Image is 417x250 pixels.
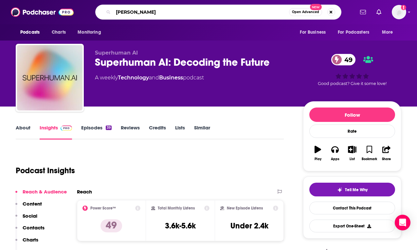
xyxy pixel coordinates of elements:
div: Bookmark [362,157,377,161]
button: open menu [295,26,334,39]
span: Good podcast? Give it some love! [318,81,387,86]
span: Podcasts [20,28,40,37]
img: User Profile [392,5,406,19]
img: tell me why sparkle [337,187,342,192]
button: Share [378,142,395,165]
a: Contact This Podcast [309,202,395,214]
a: Technology [118,75,149,81]
h2: Power Score™ [90,206,116,210]
span: Charts [52,28,66,37]
button: Social [15,213,37,225]
input: Search podcasts, credits, & more... [113,7,289,17]
div: Play [315,157,321,161]
button: Open AdvancedNew [289,8,322,16]
span: Open Advanced [292,10,319,14]
button: Content [15,201,42,213]
img: Superhuman AI: Decoding the Future [17,45,82,110]
div: Search podcasts, credits, & more... [95,5,341,20]
span: Superhuman AI [95,50,138,56]
span: More [382,28,393,37]
p: Social [23,213,37,219]
span: New [310,4,322,10]
a: Show notifications dropdown [374,7,384,18]
h3: 3.6k-5.6k [165,221,196,231]
a: Lists [175,125,185,140]
a: Show notifications dropdown [357,7,369,18]
span: Tell Me Why [345,187,368,192]
button: List [344,142,361,165]
button: open menu [377,26,401,39]
button: Follow [309,108,395,122]
button: open menu [73,26,109,39]
span: Monitoring [78,28,101,37]
span: 49 [338,54,356,65]
div: A weekly podcast [95,74,204,82]
h3: Under 2.4k [230,221,268,231]
a: InsightsPodchaser Pro [40,125,72,140]
svg: Add a profile image [401,5,406,10]
p: 49 [100,219,122,232]
h2: Reach [77,189,92,195]
h2: Total Monthly Listens [158,206,195,210]
a: Similar [194,125,210,140]
span: and [149,75,159,81]
div: Apps [331,157,339,161]
a: 49 [331,54,356,65]
a: Reviews [121,125,140,140]
span: For Business [300,28,326,37]
p: Content [23,201,42,207]
a: Episodes39 [81,125,112,140]
img: Podchaser - Follow, Share and Rate Podcasts [11,6,74,18]
a: Business [159,75,183,81]
button: Reach & Audience [15,189,67,201]
div: 39 [106,125,112,130]
h1: Podcast Insights [16,166,75,175]
a: Credits [149,125,166,140]
a: About [16,125,30,140]
p: Reach & Audience [23,189,67,195]
p: Charts [23,237,38,243]
button: Bookmark [361,142,378,165]
div: 49Good podcast? Give it some love! [303,50,401,90]
button: Apps [326,142,343,165]
button: Show profile menu [392,5,406,19]
button: tell me why sparkleTell Me Why [309,183,395,196]
h2: New Episode Listens [227,206,263,210]
p: Contacts [23,225,45,231]
div: Rate [309,125,395,138]
div: Open Intercom Messenger [395,215,410,230]
span: For Podcasters [338,28,369,37]
button: Contacts [15,225,45,237]
span: Logged in as vjacobi [392,5,406,19]
div: Share [382,157,391,161]
button: Charts [15,237,38,249]
button: Play [309,142,326,165]
a: Charts [47,26,70,39]
button: open menu [16,26,48,39]
img: Podchaser Pro [61,125,72,131]
div: List [350,157,355,161]
button: Export One-Sheet [309,220,395,232]
button: open menu [334,26,379,39]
